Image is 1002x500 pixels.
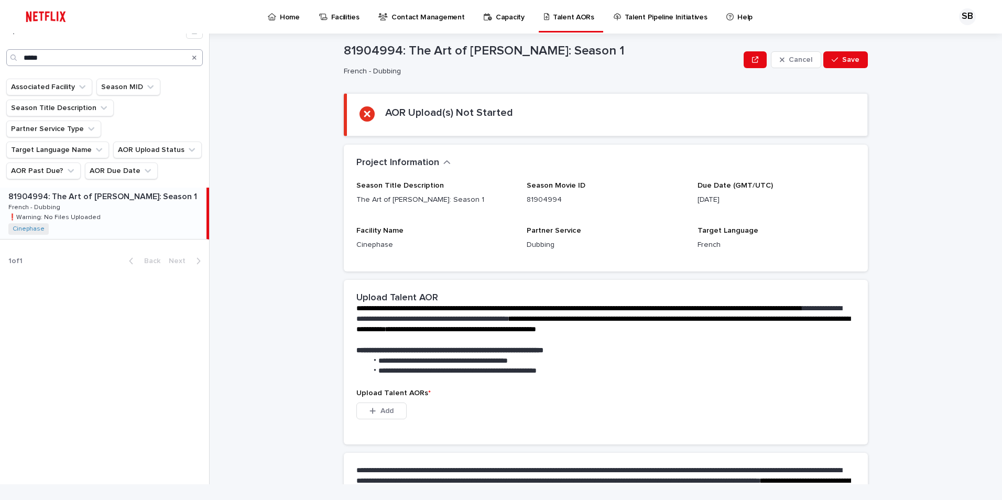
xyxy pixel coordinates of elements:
div: SB [959,8,976,25]
p: 81904994: The Art of [PERSON_NAME]: Season 1 [344,44,739,59]
h2: Project Information [356,157,439,169]
button: Season MID [96,79,160,95]
span: Save [842,56,859,63]
button: Partner Service Type [6,121,101,137]
button: AOR Upload Status [113,142,202,158]
p: 81904994 [527,194,684,205]
button: Season Title Description [6,100,114,116]
p: French - Dubbing [344,67,735,76]
h2: Upload Talent AOR [356,292,438,304]
p: ❗️Warning: No Files Uploaded [8,212,103,221]
span: Upload Talent AORs [356,389,431,397]
button: Add [356,403,407,419]
span: Season Movie ID [527,182,585,189]
button: Save [823,51,868,68]
button: Associated Facility [6,79,92,95]
p: French - Dubbing [8,202,62,211]
p: [DATE] [698,194,855,205]
span: Season Title Description [356,182,444,189]
span: Facility Name [356,227,404,234]
span: Add [380,407,394,415]
button: Project Information [356,157,451,169]
img: ifQbXi3ZQGMSEF7WDB7W [21,6,71,27]
span: Partner Service [527,227,581,234]
button: Cancel [771,51,821,68]
a: Cinephase [13,225,45,233]
button: AOR Past Due? [6,162,81,179]
p: French [698,240,855,251]
button: Back [121,256,165,266]
span: Cancel [789,56,812,63]
button: Target Language Name [6,142,109,158]
span: Due Date (GMT/UTC) [698,182,773,189]
input: Search [6,49,203,66]
h2: AOR Upload(s) Not Started [385,106,513,119]
span: Back [138,257,160,265]
span: Next [169,257,192,265]
p: Dubbing [527,240,684,251]
p: The Art of [PERSON_NAME]: Season 1 [356,194,514,205]
p: 81904994: The Art of [PERSON_NAME]: Season 1 [8,190,199,202]
p: Cinephase [356,240,514,251]
button: Next [165,256,209,266]
span: Target Language [698,227,758,234]
button: AOR Due Date [85,162,158,179]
